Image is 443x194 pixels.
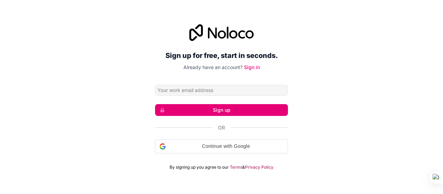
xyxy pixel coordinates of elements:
[155,49,288,62] h2: Sign up for free, start in seconds.
[230,165,242,170] a: Terms
[155,140,288,153] div: Continue with Google
[218,124,225,131] span: Or
[242,165,245,170] span: &
[155,85,288,96] input: Email address
[244,64,260,70] a: Sign in
[183,64,243,70] span: Already have an account?
[169,143,283,150] span: Continue with Google
[170,165,229,170] span: By signing up you agree to our
[155,104,288,116] button: Sign up
[245,165,273,170] a: Privacy Policy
